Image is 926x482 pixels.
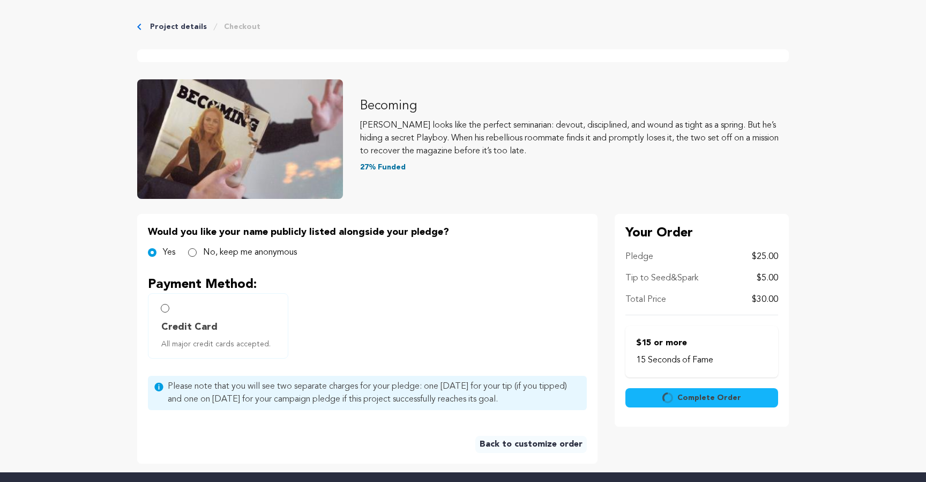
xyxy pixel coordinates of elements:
[168,380,580,406] span: Please note that you will see two separate charges for your pledge: one [DATE] for your tip (if y...
[625,293,666,306] p: Total Price
[677,392,741,403] span: Complete Order
[757,272,778,285] p: $5.00
[163,246,175,259] label: Yes
[625,250,653,263] p: Pledge
[148,276,587,293] p: Payment Method:
[636,354,767,367] p: 15 Seconds of Fame
[137,79,343,199] img: Becoming image
[360,98,789,115] p: Becoming
[150,21,207,32] a: Project details
[148,225,587,240] p: Would you like your name publicly listed alongside your pledge?
[625,272,698,285] p: Tip to Seed&Spark
[625,388,778,407] button: Complete Order
[752,293,778,306] p: $30.00
[161,339,279,350] span: All major credit cards accepted.
[625,225,778,242] p: Your Order
[161,320,218,335] span: Credit Card
[203,246,297,259] label: No, keep me anonymous
[360,119,789,158] p: [PERSON_NAME] looks like the perfect seminarian: devout, disciplined, and wound as tight as a spr...
[752,250,778,263] p: $25.00
[475,436,587,453] a: Back to customize order
[137,21,789,32] div: Breadcrumb
[636,337,767,350] p: $15 or more
[360,162,789,173] p: 27% Funded
[224,21,260,32] a: Checkout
